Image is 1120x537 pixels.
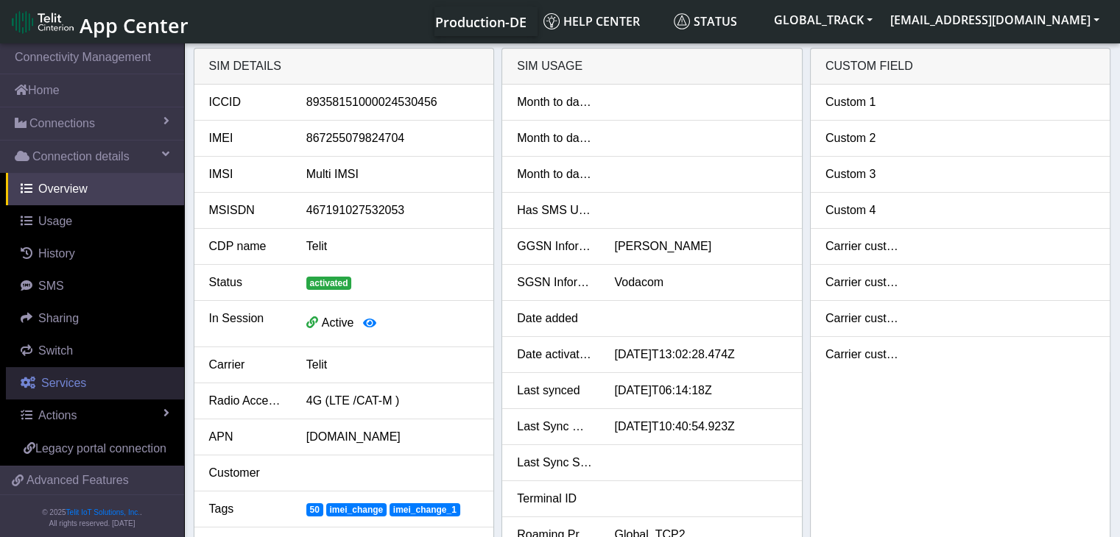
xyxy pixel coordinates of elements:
[198,464,295,482] div: Customer
[41,377,86,389] span: Services
[198,238,295,255] div: CDP name
[814,310,912,327] div: Carrier custom 3
[295,129,490,147] div: 867255079824704
[506,490,603,508] div: Terminal ID
[6,335,184,367] a: Switch
[814,202,912,219] div: Custom 4
[27,472,129,489] span: Advanced Features
[6,399,184,432] a: Actions
[6,270,184,302] a: SMS
[66,508,140,516] a: Telit IoT Solutions, Inc.
[506,166,603,183] div: Month to date voice
[198,356,295,374] div: Carrier
[811,49,1110,85] div: Custom field
[674,13,737,29] span: Status
[35,442,166,455] span: Legacy portal connection
[353,310,386,338] button: View session details
[814,93,912,111] div: Custom 1
[674,13,690,29] img: status.svg
[603,274,797,291] div: Vodacom
[765,7,881,33] button: GLOBAL_TRACK
[198,166,295,183] div: IMSI
[80,12,189,39] span: App Center
[198,202,295,219] div: MSISDN
[295,93,490,111] div: 89358151000024530456
[603,418,797,435] div: [DATE]T10:40:54.923Z
[38,344,73,357] span: Switch
[306,503,323,516] span: 50
[198,274,295,291] div: Status
[506,129,603,147] div: Month to date SMS
[198,392,295,410] div: Radio Access Tech
[295,202,490,219] div: 467191027532053
[295,392,490,410] div: 4G (LTE /CAT-M )
[295,356,490,374] div: Telit
[506,418,603,435] div: Last Sync Data Usage
[198,129,295,147] div: IMEI
[502,49,802,85] div: SIM usage
[506,454,603,472] div: Last Sync SMS Usage
[6,302,184,335] a: Sharing
[198,93,295,111] div: ICCID
[295,238,490,255] div: Telit
[814,166,912,183] div: Custom 3
[603,382,797,399] div: [DATE]T06:14:18Z
[390,503,460,516] span: imei_change_1
[506,382,603,399] div: Last synced
[38,409,77,422] span: Actions
[538,7,668,36] a: Help center
[543,13,640,29] span: Help center
[434,7,526,36] a: Your current platform instance
[435,13,526,31] span: Production-DE
[322,316,354,329] span: Active
[38,280,64,292] span: SMS
[6,205,184,238] a: Usage
[38,182,88,195] span: Overview
[6,173,184,205] a: Overview
[198,428,295,446] div: APN
[29,115,95,132] span: Connections
[326,503,387,516] span: imei_change
[506,310,603,327] div: Date added
[506,93,603,111] div: Month to date data
[32,148,130,166] span: Connection details
[543,13,560,29] img: knowledge.svg
[295,428,490,446] div: [DOMAIN_NAME]
[506,202,603,219] div: Has SMS Usage
[38,215,72,227] span: Usage
[295,166,490,183] div: Multi IMSI
[198,310,295,338] div: In Session
[194,49,494,85] div: SIM details
[6,238,184,270] a: History
[603,346,797,363] div: [DATE]T13:02:28.474Z
[38,247,75,260] span: History
[12,6,186,38] a: App Center
[603,238,797,255] div: [PERSON_NAME]
[881,7,1108,33] button: [EMAIL_ADDRESS][DOMAIN_NAME]
[814,346,912,363] div: Carrier custom 4
[668,7,765,36] a: Status
[306,277,352,290] span: activated
[198,500,295,518] div: Tags
[12,10,74,34] img: logo-telit-cinterion-gw-new.png
[6,367,184,399] a: Services
[38,312,79,324] span: Sharing
[814,274,912,291] div: Carrier custom 2
[506,238,603,255] div: GGSN Information
[506,346,603,363] div: Date activated
[506,274,603,291] div: SGSN Information
[814,129,912,147] div: Custom 2
[814,238,912,255] div: Carrier custom 1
